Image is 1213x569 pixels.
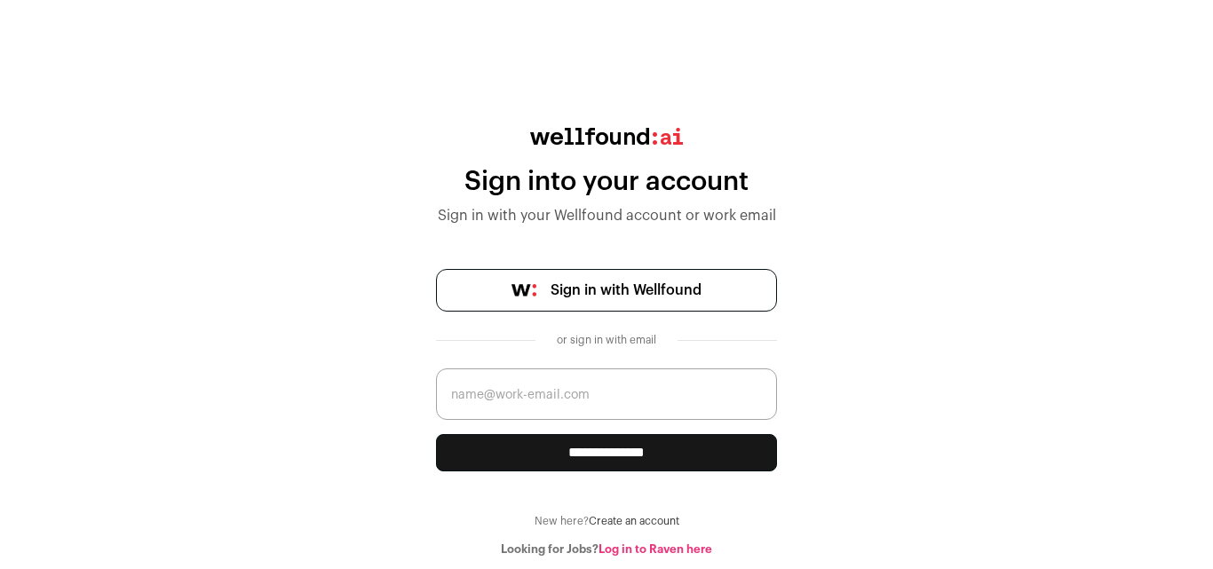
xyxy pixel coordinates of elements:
div: or sign in with email [550,333,663,347]
span: Sign in with Wellfound [551,280,702,301]
a: Create an account [589,516,679,526]
div: Sign into your account [436,166,777,198]
div: Sign in with your Wellfound account or work email [436,205,777,226]
img: wellfound-symbol-flush-black-fb3c872781a75f747ccb3a119075da62bfe97bd399995f84a933054e44a575c4.png [511,284,536,296]
img: wellfound:ai [530,128,683,145]
a: Sign in with Wellfound [436,269,777,312]
div: Looking for Jobs? [436,542,777,557]
a: Log in to Raven here [599,543,712,555]
input: name@work-email.com [436,368,777,420]
div: New here? [436,514,777,528]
